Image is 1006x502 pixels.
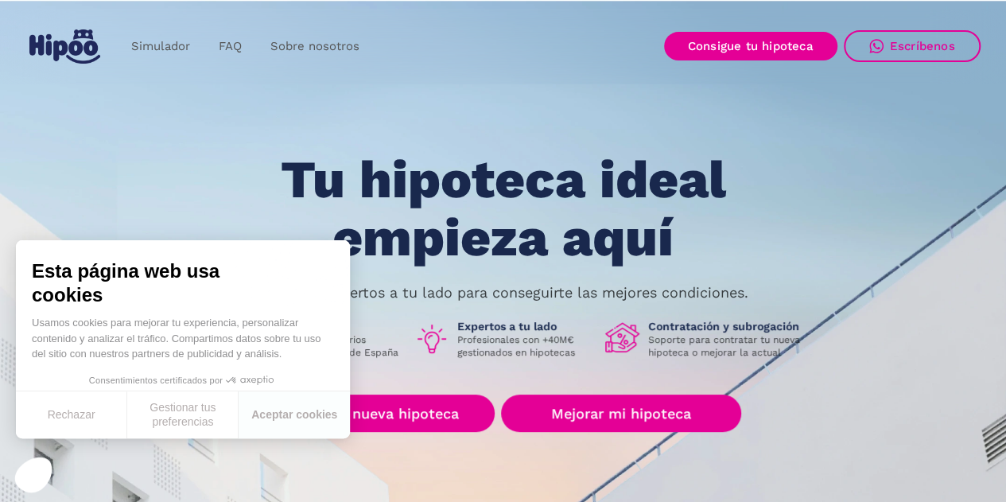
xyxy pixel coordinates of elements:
[201,151,804,267] h1: Tu hipoteca ideal empieza aquí
[256,31,374,62] a: Sobre nosotros
[117,31,204,62] a: Simulador
[890,39,955,53] div: Escríbenos
[457,319,592,333] h1: Expertos a tu lado
[204,31,256,62] a: FAQ
[26,23,104,70] a: home
[457,333,592,359] p: Profesionales con +40M€ gestionados en hipotecas
[501,395,740,432] a: Mejorar mi hipoteca
[265,395,495,432] a: Buscar nueva hipoteca
[648,319,812,333] h1: Contratación y subrogación
[664,32,837,60] a: Consigue tu hipoteca
[258,286,748,299] p: Nuestros expertos a tu lado para conseguirte las mejores condiciones.
[844,30,981,62] a: Escríbenos
[648,333,812,359] p: Soporte para contratar tu nueva hipoteca o mejorar la actual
